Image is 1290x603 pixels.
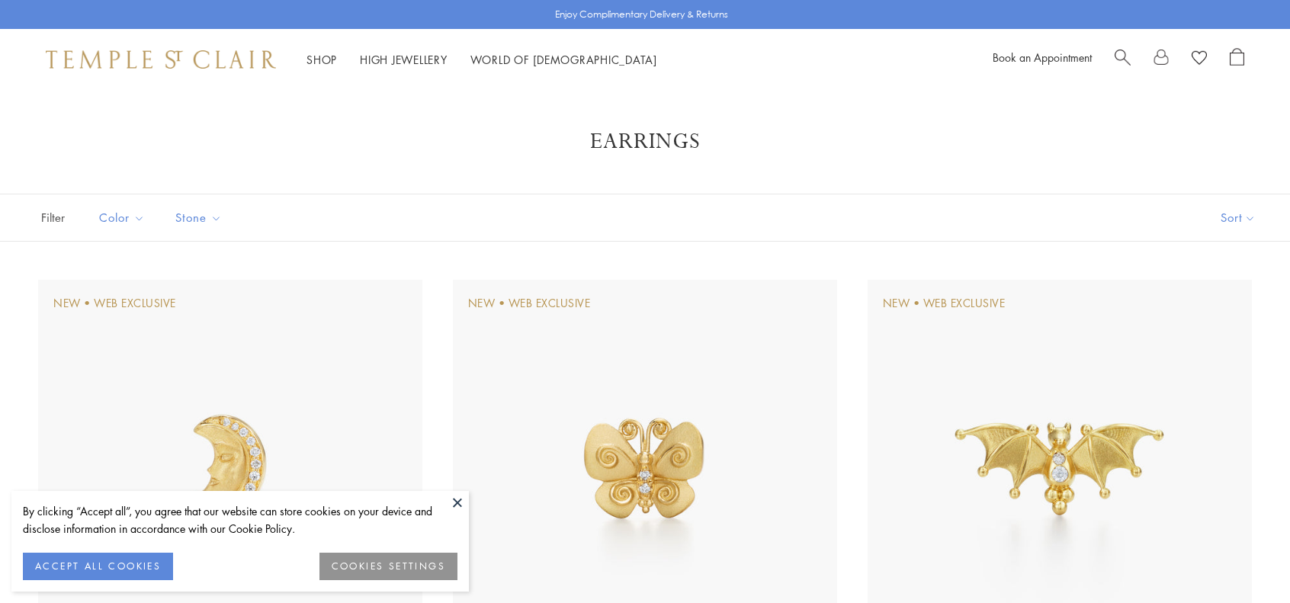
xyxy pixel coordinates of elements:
button: Color [88,200,156,235]
button: Stone [164,200,233,235]
div: By clicking “Accept all”, you agree that our website can store cookies on your device and disclos... [23,502,457,537]
a: Search [1115,48,1131,71]
a: Book an Appointment [993,50,1092,65]
span: Stone [168,208,233,227]
button: COOKIES SETTINGS [319,553,457,580]
div: New • Web Exclusive [468,295,591,312]
div: New • Web Exclusive [53,295,176,312]
img: Temple St. Clair [46,50,276,69]
a: World of [DEMOGRAPHIC_DATA]World of [DEMOGRAPHIC_DATA] [470,52,657,67]
div: New • Web Exclusive [883,295,1006,312]
a: ShopShop [306,52,337,67]
a: Open Shopping Bag [1230,48,1244,71]
button: ACCEPT ALL COOKIES [23,553,173,580]
iframe: Gorgias live chat messenger [1214,531,1275,588]
nav: Main navigation [306,50,657,69]
h1: Earrings [61,128,1229,156]
p: Enjoy Complimentary Delivery & Returns [555,7,728,22]
a: High JewelleryHigh Jewellery [360,52,448,67]
span: Color [91,208,156,227]
a: View Wishlist [1192,48,1207,71]
button: Show sort by [1186,194,1290,241]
